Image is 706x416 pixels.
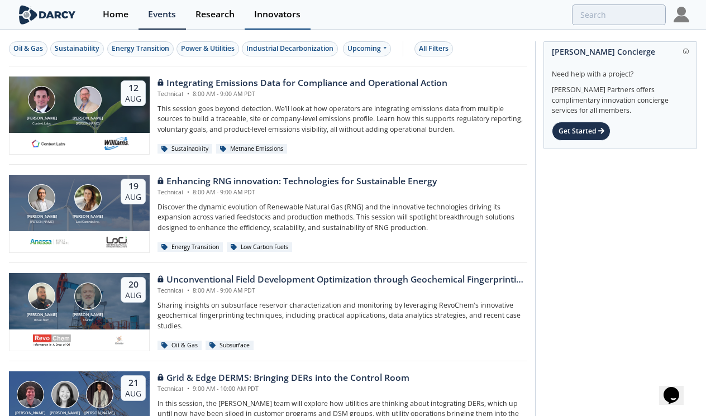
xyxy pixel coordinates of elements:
img: Bob Aylsworth [28,283,55,310]
div: Upcoming [343,41,392,56]
div: Need help with a project? [552,61,689,79]
div: Events [148,10,176,19]
button: Power & Utilities [176,41,239,56]
div: Technical 8:00 AM - 9:00 AM PDT [158,90,447,99]
span: • [185,385,191,393]
div: Methane Emissions [216,144,287,154]
div: Subsurface [206,341,254,351]
img: 551440aa-d0f4-4a32-b6e2-e91f2a0781fe [30,235,69,248]
div: Energy Transition [112,44,169,54]
div: Aug [125,192,141,202]
div: Ovintiv [70,318,105,322]
div: Aug [125,94,141,104]
a: Amir Akbari [PERSON_NAME] [PERSON_NAME] Nicole Neff [PERSON_NAME] Loci Controls Inc. 19 Aug Enhan... [9,175,527,253]
span: • [185,286,191,294]
div: Energy Transition [158,242,223,252]
div: [PERSON_NAME] [25,312,59,318]
button: Energy Transition [107,41,174,56]
div: All Filters [419,44,449,54]
img: Mark Gebbia [74,86,102,113]
button: Sustainability [50,41,104,56]
span: • [185,188,191,196]
a: Nathan Brawn [PERSON_NAME] Context Labs Mark Gebbia [PERSON_NAME] [PERSON_NAME] 12 Aug Integratin... [9,76,527,155]
div: [PERSON_NAME] [25,219,59,224]
img: logo-wide.svg [17,5,78,25]
div: 21 [125,377,141,389]
a: Bob Aylsworth [PERSON_NAME] RevoChem John Sinclair [PERSON_NAME] Ovintiv 20 Aug Unconventional Fi... [9,273,527,351]
div: [PERSON_NAME] Partners offers complimentary innovation concierge services for all members. [552,79,689,116]
div: Aug [125,290,141,300]
div: Power & Utilities [181,44,235,54]
button: Oil & Gas [9,41,47,56]
div: [PERSON_NAME] [70,214,105,220]
div: Research [195,10,235,19]
div: [PERSON_NAME] Concierge [552,42,689,61]
img: information.svg [683,49,689,55]
div: Home [103,10,128,19]
div: Loci Controls Inc. [70,219,105,224]
div: [PERSON_NAME] [70,121,105,126]
div: Sustainability [158,144,212,154]
div: Context Labs [25,121,59,126]
img: Nathan Brawn [28,86,55,113]
div: 12 [125,83,141,94]
img: Jonathan Curtis [17,381,44,408]
img: Brenda Chew [51,381,79,408]
img: Yevgeniy Postnov [86,381,113,408]
div: [PERSON_NAME] [70,312,105,318]
button: All Filters [414,41,453,56]
div: Technical 9:00 AM - 10:00 AM PDT [158,385,409,394]
span: • [185,90,191,98]
img: revochem.com.png [32,333,71,347]
div: 20 [125,279,141,290]
div: Innovators [254,10,300,19]
p: Discover the dynamic evolution of Renewable Natural Gas (RNG) and the innovative technologies dri... [158,202,527,233]
div: Sustainability [55,44,99,54]
img: Profile [674,7,689,22]
div: Aug [125,389,141,399]
div: Get Started [552,122,610,141]
div: Enhancing RNG innovation: Technologies for Sustainable Energy [158,175,437,188]
div: Technical 8:00 AM - 9:00 AM PDT [158,188,437,197]
img: 1682076415445-contextlabs.png [29,137,68,150]
img: John Sinclair [74,283,102,310]
img: williams.com.png [104,137,130,150]
div: Integrating Emissions Data for Compliance and Operational Action [158,76,447,90]
button: Industrial Decarbonization [242,41,338,56]
img: Nicole Neff [74,184,102,212]
div: Oil & Gas [158,341,202,351]
div: Oil & Gas [13,44,43,54]
div: RevoChem [25,318,59,322]
div: Industrial Decarbonization [246,44,333,54]
iframe: chat widget [659,371,695,405]
div: Unconventional Field Development Optimization through Geochemical Fingerprinting Technology [158,273,527,286]
input: Advanced Search [572,4,666,25]
img: ovintiv.com.png [113,333,127,347]
p: Sharing insights on subsurface reservoir characterization and monitoring by leveraging RevoChem's... [158,300,527,331]
div: [PERSON_NAME] [25,116,59,122]
div: 19 [125,181,141,192]
div: Technical 8:00 AM - 9:00 AM PDT [158,286,527,295]
div: Grid & Edge DERMS: Bringing DERs into the Control Room [158,371,409,385]
img: Amir Akbari [28,184,55,212]
div: [PERSON_NAME] [25,214,59,220]
div: Low Carbon Fuels [227,242,292,252]
p: This session goes beyond detection. We’ll look at how operators are integrating emissions data fr... [158,104,527,135]
img: 2b793097-40cf-4f6d-9bc3-4321a642668f [104,235,129,248]
div: [PERSON_NAME] [70,116,105,122]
